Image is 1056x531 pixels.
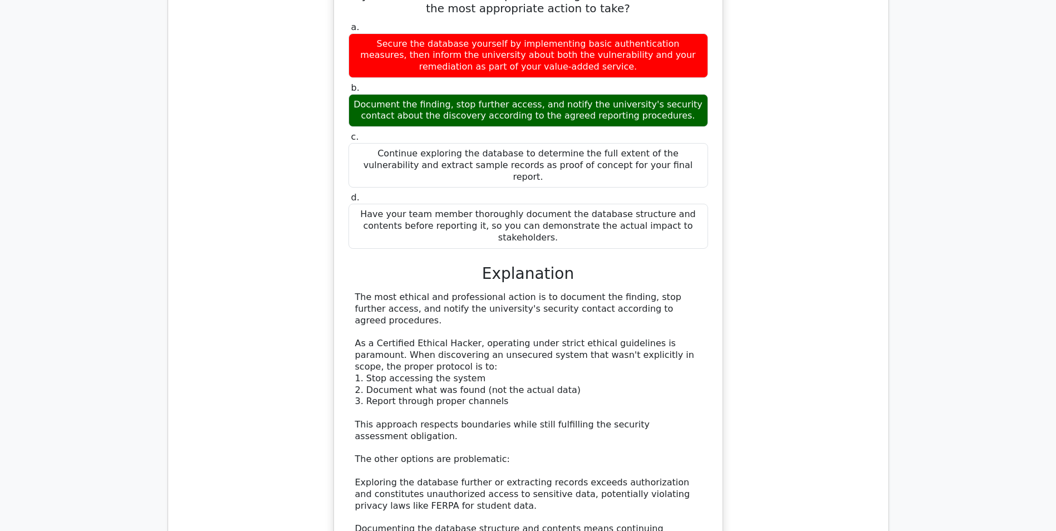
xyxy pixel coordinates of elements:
[351,192,360,203] span: d.
[351,82,360,93] span: b.
[348,204,708,248] div: Have your team member thoroughly document the database structure and contents before reporting it...
[351,22,360,32] span: a.
[348,33,708,78] div: Secure the database yourself by implementing basic authentication measures, then inform the unive...
[355,264,701,283] h3: Explanation
[348,94,708,127] div: Document the finding, stop further access, and notify the university's security contact about the...
[351,131,359,142] span: c.
[348,143,708,188] div: Continue exploring the database to determine the full extent of the vulnerability and extract sam...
